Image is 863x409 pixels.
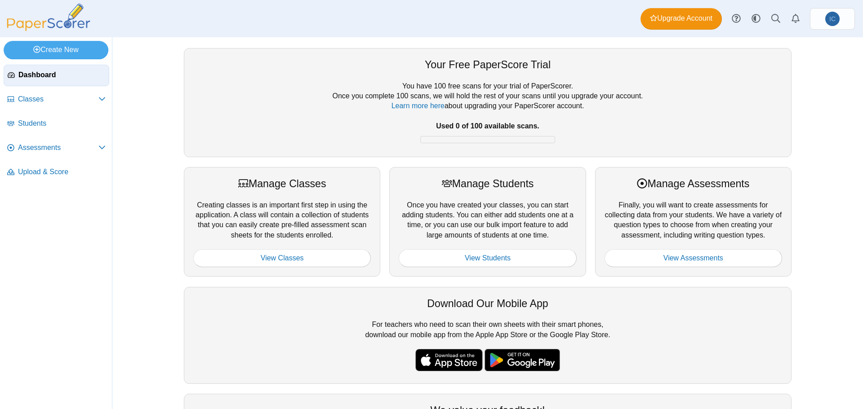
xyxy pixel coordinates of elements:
div: You have 100 free scans for your trial of PaperScorer. Once you complete 100 scans, we will hold ... [193,81,782,148]
span: Dashboard [18,70,105,80]
a: View Assessments [605,249,782,267]
div: Once you have created your classes, you can start adding students. You can either add students on... [389,167,586,277]
a: View Classes [193,249,371,267]
div: Manage Assessments [605,176,782,191]
img: PaperScorer [4,4,93,31]
a: Classes [4,89,109,110]
div: Download Our Mobile App [193,296,782,311]
img: google-play-badge.png [485,349,560,371]
div: Finally, you will want to create assessments for collecting data from your students. We have a va... [595,167,792,277]
span: Classes [18,94,98,104]
a: View Students [399,249,576,267]
a: Upgrade Account [641,8,722,30]
b: Used 0 of 100 available scans. [436,122,539,130]
a: Upload & Score [4,162,109,183]
div: Your Free PaperScore Trial [193,57,782,72]
span: Upgrade Account [650,13,712,23]
a: PaperScorer [4,25,93,32]
span: Students [18,119,106,128]
span: Upload & Score [18,167,106,177]
span: Isaiah Cooper [825,12,840,26]
span: Assessments [18,143,98,153]
span: Isaiah Cooper [829,16,836,22]
img: apple-store-badge.svg [415,349,483,371]
a: Dashboard [4,65,109,86]
a: Assessments [4,137,109,159]
div: Creating classes is an important first step in using the application. A class will contain a coll... [184,167,380,277]
a: Students [4,113,109,135]
a: Create New [4,41,108,59]
div: Manage Classes [193,176,371,191]
a: Alerts [786,9,805,29]
div: For teachers who need to scan their own sheets with their smart phones, download our mobile app f... [184,287,792,384]
div: Manage Students [399,176,576,191]
a: Learn more here [391,102,445,110]
a: Isaiah Cooper [810,8,855,30]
